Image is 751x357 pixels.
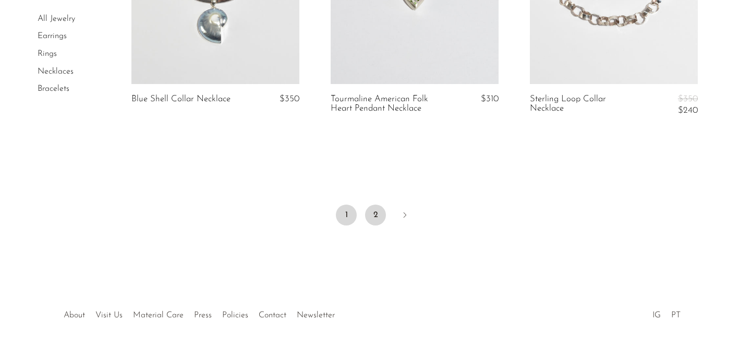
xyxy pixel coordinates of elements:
a: PT [671,311,681,319]
a: Next [394,205,415,228]
span: $240 [678,106,698,115]
a: Press [194,311,212,319]
a: Contact [259,311,286,319]
a: Necklaces [38,67,74,76]
span: $350 [678,94,698,103]
a: About [64,311,85,319]
a: Policies [222,311,248,319]
ul: Social Medias [647,303,686,323]
span: 1 [336,205,357,225]
a: Sterling Loop Collar Necklace [530,94,641,116]
a: Bracelets [38,85,69,93]
a: Visit Us [95,311,123,319]
ul: Quick links [58,303,340,323]
a: Tourmaline American Folk Heart Pendant Necklace [331,94,442,114]
a: 2 [365,205,386,225]
a: Rings [38,50,57,58]
a: IG [652,311,661,319]
a: Blue Shell Collar Necklace [131,94,231,104]
span: $350 [280,94,299,103]
a: Earrings [38,32,67,41]
span: $310 [481,94,499,103]
a: All Jewelry [38,15,75,23]
a: Material Care [133,311,184,319]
